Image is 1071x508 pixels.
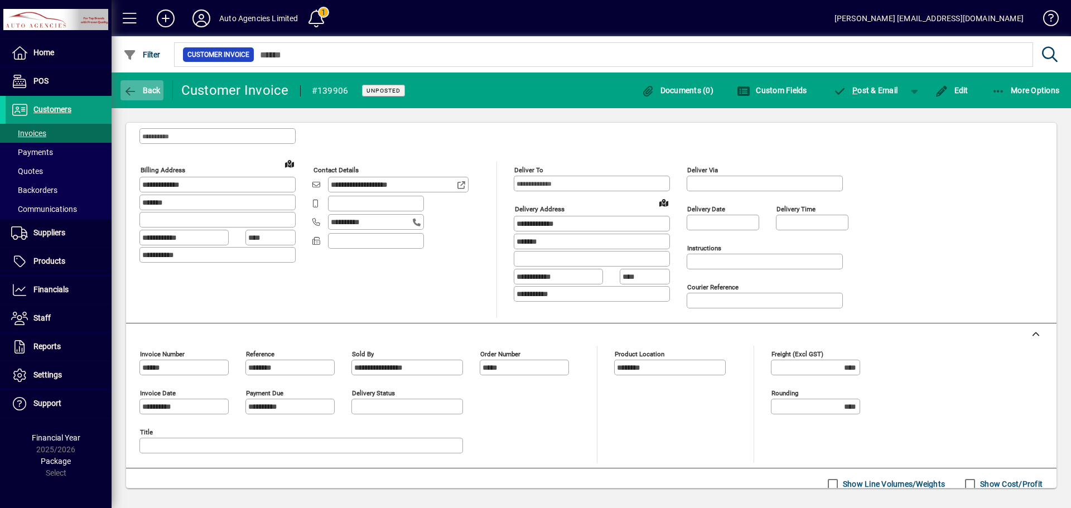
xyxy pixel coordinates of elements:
a: Staff [6,304,112,332]
mat-label: Invoice date [140,389,176,397]
button: Filter [120,45,163,65]
mat-label: Invoice number [140,350,185,358]
span: Quotes [11,167,43,176]
div: #139906 [312,82,349,100]
a: Payments [6,143,112,162]
div: Customer Invoice [181,81,289,99]
mat-label: Freight (excl GST) [771,350,823,358]
a: Communications [6,200,112,219]
mat-label: Instructions [687,244,721,252]
span: Unposted [366,87,401,94]
span: More Options [992,86,1060,95]
span: Staff [33,313,51,322]
span: Reports [33,342,61,351]
a: Support [6,390,112,418]
mat-label: Product location [615,350,664,358]
a: Reports [6,333,112,361]
button: Custom Fields [734,80,810,100]
label: Show Line Volumes/Weights [841,478,945,490]
span: Financials [33,285,69,294]
span: P [852,86,857,95]
mat-label: Reference [246,350,274,358]
button: More Options [989,80,1063,100]
span: Customers [33,105,71,114]
span: Settings [33,370,62,379]
mat-label: Delivery status [352,389,395,397]
span: Backorders [11,186,57,195]
span: Home [33,48,54,57]
a: Suppliers [6,219,112,247]
span: Financial Year [32,433,80,442]
a: View on map [655,193,673,211]
mat-label: Courier Reference [687,283,739,291]
button: Add [148,8,184,28]
mat-label: Title [140,428,153,436]
span: ost & Email [833,86,898,95]
mat-label: Delivery date [687,205,725,213]
span: Back [123,86,161,95]
span: Customer Invoice [187,49,249,60]
span: Edit [935,86,968,95]
button: Edit [932,80,971,100]
mat-label: Deliver To [514,166,543,174]
app-page-header-button: Back [112,80,173,100]
a: Backorders [6,181,112,200]
mat-label: Sold by [352,350,374,358]
mat-label: Delivery time [776,205,816,213]
span: Package [41,457,71,466]
span: Products [33,257,65,265]
a: Invoices [6,124,112,143]
a: Home [6,39,112,67]
a: Settings [6,361,112,389]
span: Documents (0) [641,86,713,95]
mat-label: Payment due [246,389,283,397]
button: Profile [184,8,219,28]
span: Communications [11,205,77,214]
span: Custom Fields [737,86,807,95]
a: View on map [281,154,298,172]
mat-label: Order number [480,350,520,358]
a: POS [6,67,112,95]
span: Suppliers [33,228,65,237]
div: Auto Agencies Limited [219,9,298,27]
div: [PERSON_NAME] [EMAIL_ADDRESS][DOMAIN_NAME] [834,9,1024,27]
mat-label: Rounding [771,389,798,397]
button: Documents (0) [638,80,716,100]
span: Support [33,399,61,408]
a: Products [6,248,112,275]
a: Quotes [6,162,112,181]
button: Post & Email [828,80,904,100]
span: Invoices [11,129,46,138]
button: Back [120,80,163,100]
mat-label: Deliver via [687,166,718,174]
span: Filter [123,50,161,59]
a: Knowledge Base [1035,2,1057,38]
label: Show Cost/Profit [978,478,1043,490]
span: POS [33,76,49,85]
a: Financials [6,276,112,304]
span: Payments [11,148,53,157]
